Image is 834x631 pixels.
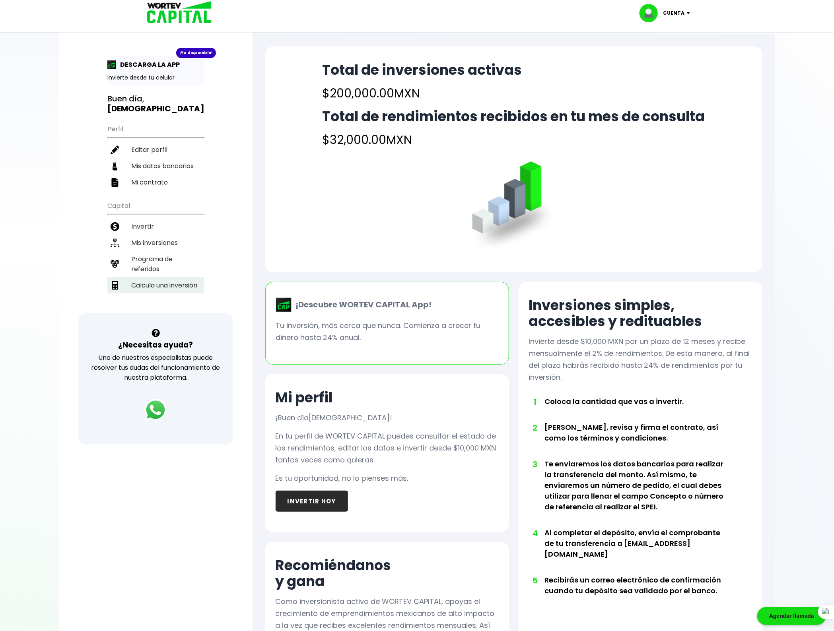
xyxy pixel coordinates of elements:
li: Recibirás un correo electrónico de confirmación cuando tu depósito sea validado por el banco. [545,575,730,611]
p: Invierte desde tu celular [107,74,204,82]
img: wortev-capital-app-icon [276,298,292,312]
img: grafica.516fef24.png [469,161,559,252]
p: ¡Descubre WORTEV CAPITAL App! [292,299,432,311]
span: 2 [533,422,537,434]
h4: $32,000.00 MXN [323,131,705,149]
span: 5 [533,575,537,586]
p: ¡Buen día ! [276,412,393,424]
a: Invertir [107,218,204,235]
a: Mis inversiones [107,235,204,251]
img: calculadora-icon.17d418c4.svg [111,281,119,290]
button: INVERTIR HOY [276,491,348,512]
h2: Inversiones simples, accesibles y redituables [529,297,752,329]
h2: Mi perfil [276,390,333,406]
b: [DEMOGRAPHIC_DATA] [107,103,204,114]
img: editar-icon.952d3147.svg [111,146,119,154]
img: inversiones-icon.6695dc30.svg [111,239,119,247]
h2: Total de rendimientos recibidos en tu mes de consulta [323,109,705,124]
li: Coloca la cantidad que vas a invertir. [545,396,730,422]
li: Te enviaremos los datos bancarios para realizar la transferencia del monto. Así mismo, te enviare... [545,458,730,527]
a: Mis datos bancarios [107,158,204,174]
li: [PERSON_NAME], revisa y firma el contrato, así como los términos y condiciones. [545,422,730,458]
p: En tu perfil de WORTEV CAPITAL puedes consultar el estado de los rendimientos, editar los datos e... [276,430,499,466]
img: contrato-icon.f2db500c.svg [111,178,119,187]
ul: Perfil [107,120,204,190]
a: Programa de referidos [107,251,204,277]
p: Invierte desde $10,000 MXN por un plazo de 12 meses y recibe mensualmente el 2% de rendimientos. ... [529,336,752,383]
img: logos_whatsapp-icon.242b2217.svg [144,399,167,421]
img: invertir-icon.b3b967d7.svg [111,222,119,231]
h2: Total de inversiones activas [323,62,522,78]
p: Cuenta [663,7,685,19]
p: DESCARGA LA APP [116,60,180,70]
p: Uno de nuestros especialistas puede resolver tus dudas del funcionamiento de nuestra plataforma. [89,353,223,382]
ul: Capital [107,197,204,313]
h2: Recomiéndanos y gana [276,557,391,589]
li: Al completar el depósito, envía el comprobante de tu transferencia a [EMAIL_ADDRESS][DOMAIN_NAME] [545,527,730,575]
div: ¡Ya disponible! [176,48,216,58]
img: recomiendanos-icon.9b8e9327.svg [111,260,119,268]
span: 1 [533,396,537,408]
img: app-icon [107,60,116,69]
h3: ¿Necesitas ayuda? [118,339,193,351]
h4: $200,000.00 MXN [323,84,522,102]
h3: Buen día, [107,94,204,114]
img: icon-down [685,12,696,14]
a: Mi contrato [107,174,204,190]
span: 3 [533,458,537,470]
img: profile-image [640,4,663,22]
span: [DEMOGRAPHIC_DATA] [309,413,390,423]
img: datos-icon.10cf9172.svg [111,162,119,171]
span: 4 [533,527,537,539]
div: Agendar llamada [757,607,826,625]
p: Tu inversión, más cerca que nunca. Comienza a crecer tu dinero hasta 24% anual. [276,320,498,344]
a: Editar perfil [107,142,204,158]
p: Es tu oportunidad, no lo pienses más. [276,472,408,484]
a: Calcula una inversión [107,277,204,293]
